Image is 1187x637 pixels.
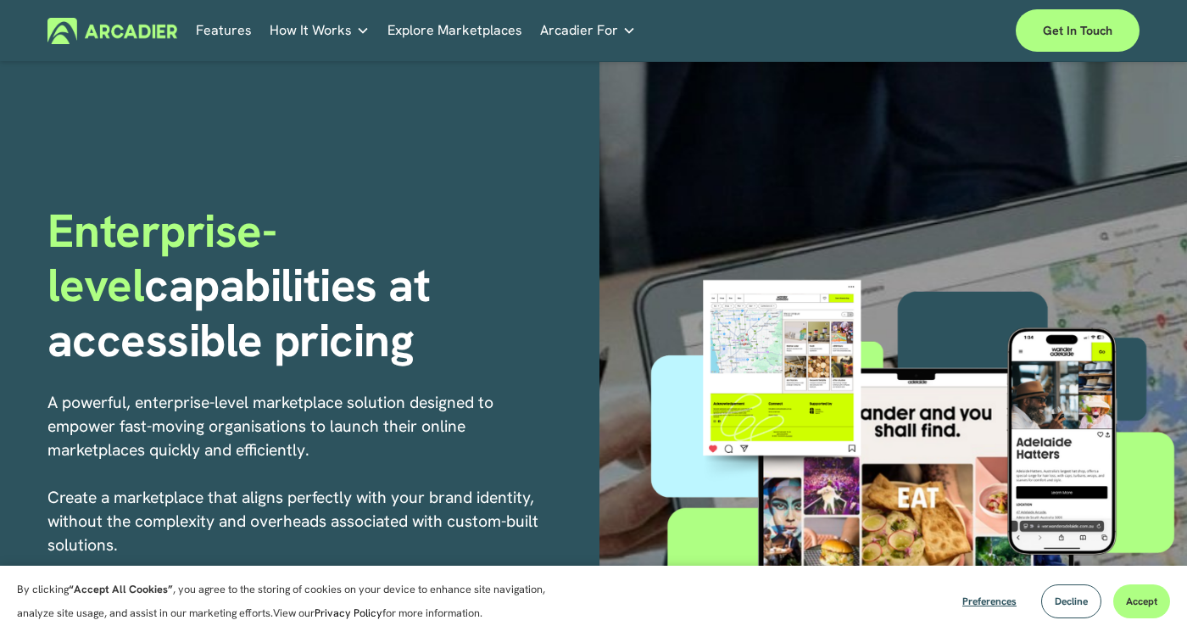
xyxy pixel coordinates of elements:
[47,254,442,371] strong: capabilities at accessible pricing
[1055,595,1088,608] span: Decline
[196,18,252,44] a: Features
[17,578,568,625] p: By clicking , you agree to the storing of cookies on your device to enhance site navigation, anal...
[387,18,522,44] a: Explore Marketplaces
[47,18,177,44] img: Arcadier
[270,19,352,42] span: How It Works
[315,606,382,620] a: Privacy Policy
[270,18,370,44] a: folder dropdown
[69,582,173,596] strong: “Accept All Cookies”
[540,18,636,44] a: folder dropdown
[47,391,542,605] p: A powerful, enterprise-level marketplace solution designed to empower fast-moving organisations t...
[1041,584,1101,618] button: Decline
[540,19,618,42] span: Arcadier For
[1126,595,1157,608] span: Accept
[1113,584,1170,618] button: Accept
[47,200,276,316] span: Enterprise-level
[950,584,1029,618] button: Preferences
[1016,9,1140,52] a: Get in touch
[962,595,1017,608] span: Preferences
